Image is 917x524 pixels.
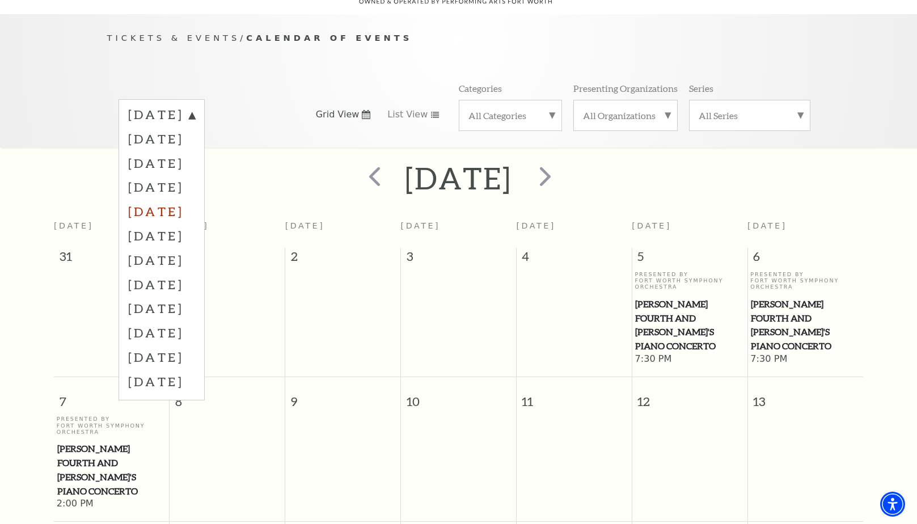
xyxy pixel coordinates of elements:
[128,126,195,151] label: [DATE]
[387,108,428,121] span: List View
[405,160,512,196] h2: [DATE]
[635,297,743,353] span: [PERSON_NAME] Fourth and [PERSON_NAME]'s Piano Concerto
[468,109,552,121] label: All Categories
[750,297,860,353] a: Brahms Fourth and Grieg's Piano Concerto
[748,248,863,271] span: 6
[747,221,787,230] span: [DATE]
[750,271,860,290] p: Presented By Fort Worth Symphony Orchestra
[128,106,195,126] label: [DATE]
[57,442,167,498] a: Brahms Fourth and Grieg's Piano Concerto
[246,33,412,43] span: Calendar of Events
[54,377,169,416] span: 7
[635,297,744,353] a: Brahms Fourth and Grieg's Piano Concerto
[128,345,195,369] label: [DATE]
[128,369,195,394] label: [DATE]
[632,377,747,416] span: 12
[57,416,167,435] p: Presented By Fort Worth Symphony Orchestra
[57,498,167,510] span: 2:00 PM
[517,377,632,416] span: 11
[699,109,801,121] label: All Series
[632,221,671,230] span: [DATE]
[128,296,195,320] label: [DATE]
[107,33,240,43] span: Tickets & Events
[748,377,863,416] span: 13
[285,377,400,416] span: 9
[128,175,195,199] label: [DATE]
[128,248,195,272] label: [DATE]
[689,82,713,94] p: Series
[128,320,195,345] label: [DATE]
[751,297,860,353] span: [PERSON_NAME] Fourth and [PERSON_NAME]'s Piano Concerto
[353,158,394,198] button: prev
[632,248,747,271] span: 5
[54,221,94,230] span: [DATE]
[285,221,325,230] span: [DATE]
[401,248,516,271] span: 3
[401,221,441,230] span: [DATE]
[316,108,360,121] span: Grid View
[459,82,502,94] p: Categories
[583,109,668,121] label: All Organizations
[573,82,678,94] p: Presenting Organizations
[285,248,400,271] span: 2
[516,221,556,230] span: [DATE]
[635,353,744,366] span: 7:30 PM
[401,377,516,416] span: 10
[128,151,195,175] label: [DATE]
[523,158,564,198] button: next
[128,272,195,297] label: [DATE]
[57,442,166,498] span: [PERSON_NAME] Fourth and [PERSON_NAME]'s Piano Concerto
[880,492,905,517] div: Accessibility Menu
[54,248,169,271] span: 31
[170,248,285,271] span: 1
[128,199,195,223] label: [DATE]
[170,377,285,416] span: 8
[750,353,860,366] span: 7:30 PM
[107,31,810,45] p: /
[128,223,195,248] label: [DATE]
[517,248,632,271] span: 4
[635,271,744,290] p: Presented By Fort Worth Symphony Orchestra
